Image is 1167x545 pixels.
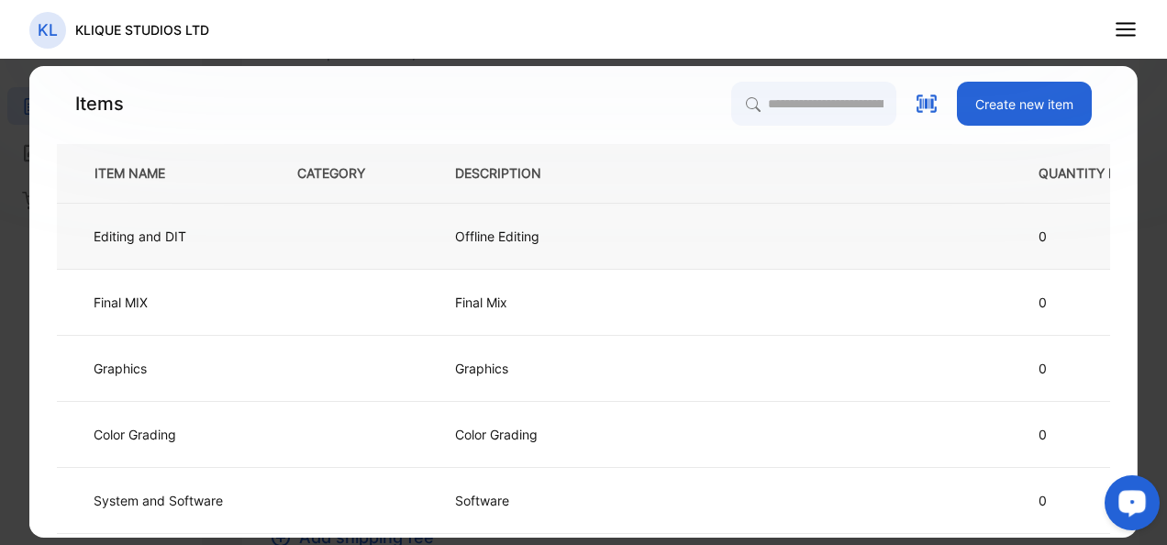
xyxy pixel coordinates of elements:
button: Create new item [957,82,1092,126]
p: KL [38,18,58,42]
p: Color Grading [94,425,176,444]
p: Color Grading [455,425,639,444]
p: Final MIX [94,293,156,312]
iframe: LiveChat chat widget [1090,468,1167,545]
p: CATEGORY [297,163,395,183]
p: Final Mix [455,293,639,312]
p: Items [75,90,124,117]
p: Offline Editing [455,227,639,246]
p: System and Software [94,491,223,510]
p: DESCRIPTION [455,163,571,183]
p: Graphics [455,359,639,378]
p: KLIQUE STUDIOS LTD [75,20,209,39]
p: ITEM NAME [87,163,194,183]
p: Software [455,491,639,510]
p: Editing and DIT [94,227,186,246]
p: Graphics [94,359,156,378]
